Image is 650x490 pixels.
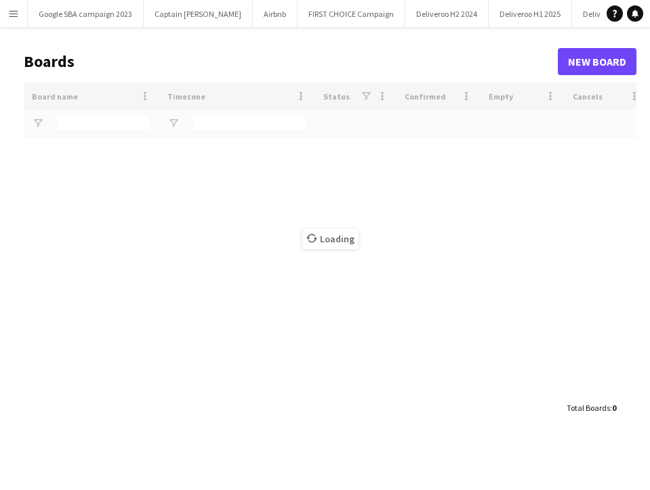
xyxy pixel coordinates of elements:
span: Total Boards [567,403,610,413]
a: New Board [558,48,636,75]
button: FIRST CHOICE Campaign [298,1,405,27]
button: Captain [PERSON_NAME] [144,1,253,27]
div: : [567,395,616,421]
h1: Boards [24,51,558,72]
button: Deliveroo H2 2024 [405,1,489,27]
button: Airbnb [253,1,298,27]
button: Deliveroo H1 2025 [489,1,572,27]
button: Google SBA campaign 2023 [28,1,144,27]
span: Loading [302,229,359,249]
span: 0 [612,403,616,413]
